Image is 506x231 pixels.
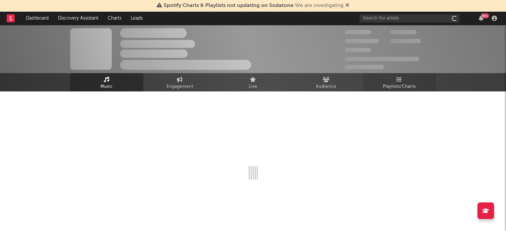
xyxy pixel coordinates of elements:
span: 50,000,000 [345,39,379,43]
button: 99+ [479,16,483,21]
input: Search for artists [360,14,459,23]
div: 99 + [481,13,489,18]
a: Dashboard [21,12,53,25]
a: Live [217,73,290,91]
a: Playlists/Charts [363,73,436,91]
a: Leads [126,12,147,25]
span: Audience [316,83,336,91]
a: Music [70,73,143,91]
span: : We are investigating [164,3,343,8]
span: 100,000 [390,30,417,34]
span: 50,000,000 Monthly Listeners [345,57,419,61]
a: Audience [290,73,363,91]
span: Dismiss [345,3,349,8]
span: Jump Score: 85.0 [345,65,384,69]
span: Engagement [167,83,193,91]
a: Discovery Assistant [53,12,103,25]
a: Charts [103,12,126,25]
a: Engagement [143,73,217,91]
span: 1,000,000 [390,39,421,43]
span: 300,000 [345,30,371,34]
span: Music [100,83,113,91]
span: 100,000 [345,48,371,52]
span: Live [249,83,257,91]
span: Playlists/Charts [383,83,416,91]
span: Spotify Charts & Playlists not updating on Sodatone [164,3,293,8]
